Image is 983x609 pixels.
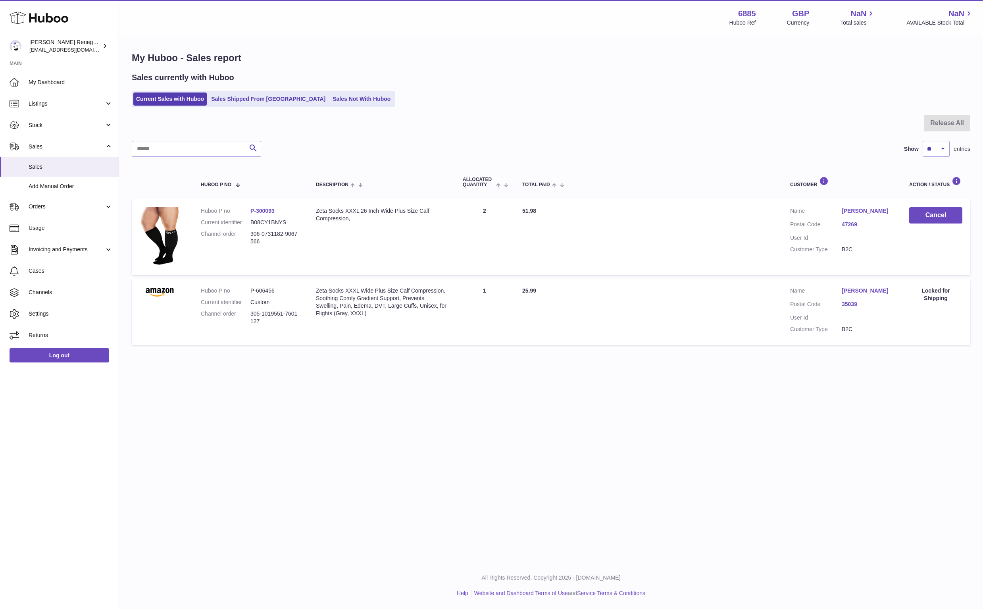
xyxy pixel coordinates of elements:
[29,79,113,86] span: My Dashboard
[316,287,447,317] div: Zeta Socks XXXL Wide Plus Size Calf Compression, Soothing Comfy Gradient Support, Prevents Swelli...
[790,234,842,242] dt: User Id
[316,182,348,187] span: Description
[201,207,250,215] dt: Huboo P no
[954,145,970,153] span: entries
[948,8,964,19] span: NaN
[250,208,275,214] a: P-300093
[842,326,893,333] dd: B2C
[29,289,113,296] span: Channels
[463,177,494,187] span: ALLOCATED Quantity
[790,326,842,333] dt: Customer Type
[125,574,977,582] p: All Rights Reserved. Copyright 2025 - [DOMAIN_NAME]
[471,590,645,597] li: and
[850,8,866,19] span: NaN
[29,143,104,150] span: Sales
[577,590,645,596] a: Service Terms & Conditions
[201,287,250,295] dt: Huboo P no
[790,207,842,217] dt: Name
[140,207,179,265] img: $_1.JPG
[250,219,300,226] dd: B08CY1BNYS
[29,39,101,54] div: [PERSON_NAME] Renegade Productions -UK account
[906,19,973,27] span: AVAILABLE Stock Total
[790,177,893,187] div: Customer
[208,93,328,106] a: Sales Shipped From [GEOGRAPHIC_DATA]
[522,208,536,214] span: 51.98
[787,19,810,27] div: Currency
[842,301,893,308] a: 35039
[29,224,113,232] span: Usage
[201,219,250,226] dt: Current identifier
[522,182,550,187] span: Total paid
[729,19,756,27] div: Huboo Ref
[201,299,250,306] dt: Current identifier
[201,182,231,187] span: Huboo P no
[10,40,21,52] img: directordarren@gmail.com
[29,310,113,318] span: Settings
[738,8,756,19] strong: 6885
[474,590,568,596] a: Website and Dashboard Terms of Use
[909,207,962,224] button: Cancel
[201,230,250,245] dt: Channel order
[132,72,234,83] h2: Sales currently with Huboo
[904,145,919,153] label: Show
[909,287,962,302] div: Locked for Shipping
[201,310,250,325] dt: Channel order
[132,52,970,64] h1: My Huboo - Sales report
[29,267,113,275] span: Cases
[840,8,875,27] a: NaN Total sales
[790,287,842,297] dt: Name
[10,348,109,362] a: Log out
[906,8,973,27] a: NaN AVAILABLE Stock Total
[330,93,393,106] a: Sales Not With Huboo
[842,207,893,215] a: [PERSON_NAME]
[790,314,842,322] dt: User Id
[29,331,113,339] span: Returns
[29,46,117,53] span: [EMAIL_ADDRESS][DOMAIN_NAME]
[133,93,207,106] a: Current Sales with Huboo
[792,8,809,19] strong: GBP
[909,177,962,187] div: Action / Status
[29,246,104,253] span: Invoicing and Payments
[250,299,300,306] dd: Custom
[316,207,447,222] div: Zeta Socks XXXL 26 Inch Wide Plus Size Calf Compression,
[140,287,179,297] img: amazon.png
[29,203,104,210] span: Orders
[250,230,300,245] dd: 306-0731182-9067566
[522,287,536,294] span: 25.99
[457,590,468,596] a: Help
[455,199,514,275] td: 2
[29,100,104,108] span: Listings
[840,19,875,27] span: Total sales
[29,163,113,171] span: Sales
[250,287,300,295] dd: P-606456
[250,310,300,325] dd: 305-1019551-7601127
[29,183,113,190] span: Add Manual Order
[842,246,893,253] dd: B2C
[790,221,842,230] dt: Postal Code
[455,279,514,345] td: 1
[842,287,893,295] a: [PERSON_NAME]
[29,121,104,129] span: Stock
[790,301,842,310] dt: Postal Code
[790,246,842,253] dt: Customer Type
[842,221,893,228] a: 47269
